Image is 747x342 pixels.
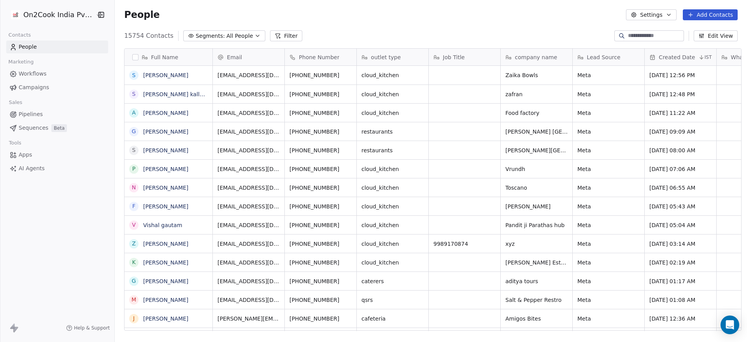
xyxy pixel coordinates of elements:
span: IST [705,54,712,60]
span: restaurants [361,146,424,154]
span: cafeteria [361,315,424,323]
span: Zaika Bowls [505,71,568,79]
span: qsrs [361,296,424,304]
span: Toscano [505,184,568,192]
span: [PERSON_NAME][EMAIL_ADDRESS][DOMAIN_NAME] [217,315,280,323]
a: [PERSON_NAME] [143,129,188,135]
span: cloud_kitchen [361,90,424,98]
a: Pipelines [6,108,108,121]
span: Food factory [505,109,568,117]
span: Meta [577,315,640,323]
span: [PHONE_NUMBER] [289,109,352,117]
span: cloud_kitchen [361,71,424,79]
a: People [6,41,108,53]
div: Full Name [124,49,212,65]
div: Email [213,49,284,65]
div: V [132,221,136,229]
span: [EMAIL_ADDRESS][DOMAIN_NAME] [217,165,280,173]
span: Pipelines [19,110,43,118]
span: Phone Number [299,53,339,61]
span: On2Cook India Pvt. Ltd. [23,10,94,20]
img: on2cook%20logo-04%20copy.jpg [11,10,20,19]
span: Segments: [196,32,225,40]
span: Meta [577,296,640,304]
span: xyz [505,240,568,248]
span: [DATE] 12:56 PM [649,71,712,79]
span: Vrundh [505,165,568,173]
span: [PHONE_NUMBER] [289,203,352,210]
span: restaurants [361,128,424,136]
span: [PHONE_NUMBER] [289,146,352,154]
span: Sequences [19,124,48,132]
div: Z [132,240,136,248]
a: [PERSON_NAME] [143,297,188,303]
span: Contacts [5,29,34,41]
span: Apps [19,151,32,159]
span: cloud_kitchen [361,165,424,173]
span: [DATE] 09:09 AM [649,128,712,136]
span: [EMAIL_ADDRESS][DOMAIN_NAME] [217,277,280,285]
span: [PERSON_NAME][GEOGRAPHIC_DATA] [505,146,568,154]
button: On2Cook India Pvt. Ltd. [9,8,91,21]
span: Meta [577,240,640,248]
span: [EMAIL_ADDRESS][DOMAIN_NAME] [217,128,280,136]
span: 9989170874 [433,240,496,248]
span: [PHONE_NUMBER] [289,128,352,136]
a: Vishal gautam [143,222,182,228]
div: Open Intercom Messenger [721,316,739,334]
span: Meta [577,71,640,79]
span: Lead Source [587,53,620,61]
a: [PERSON_NAME] [143,259,188,266]
div: Job Title [429,49,500,65]
span: [PHONE_NUMBER] [289,71,352,79]
span: [PERSON_NAME] Estates & Developers [505,259,568,266]
span: [EMAIL_ADDRESS][DOMAIN_NAME] [217,296,280,304]
a: [PERSON_NAME] [143,166,188,172]
a: [PERSON_NAME] [143,185,188,191]
span: Meta [577,90,640,98]
div: S [132,146,136,154]
span: People [19,43,37,51]
span: [PHONE_NUMBER] [289,240,352,248]
span: [DATE] 12:48 PM [649,90,712,98]
span: Meta [577,165,640,173]
button: Add Contacts [683,9,738,20]
span: [EMAIL_ADDRESS][DOMAIN_NAME] [217,109,280,117]
span: caterers [361,277,424,285]
span: [EMAIL_ADDRESS][DOMAIN_NAME] [217,203,280,210]
button: Settings [626,9,676,20]
span: [PHONE_NUMBER] [289,277,352,285]
span: [PHONE_NUMBER] [289,221,352,229]
span: [DATE] 05:43 AM [649,203,712,210]
span: [DATE] 02:19 AM [649,259,712,266]
span: outlet type [371,53,401,61]
span: [DATE] 11:22 AM [649,109,712,117]
a: [PERSON_NAME] [143,72,188,78]
span: [EMAIL_ADDRESS][DOMAIN_NAME] [217,240,280,248]
div: M [132,296,136,304]
span: Beta [51,124,67,132]
span: 15754 Contacts [124,31,174,41]
span: [DATE] 01:08 AM [649,296,712,304]
span: [PERSON_NAME] [505,203,568,210]
div: N [132,183,136,192]
span: cloud_kitchen [361,109,424,117]
span: [DATE] 07:06 AM [649,165,712,173]
span: Meta [577,203,640,210]
span: [EMAIL_ADDRESS][DOMAIN_NAME] [217,71,280,79]
a: [PERSON_NAME] [143,316,188,322]
div: company name [501,49,572,65]
span: Meta [577,184,640,192]
span: [PHONE_NUMBER] [289,165,352,173]
div: grid [124,66,213,331]
span: Amigos Bites [505,315,568,323]
span: cloud_kitchen [361,240,424,248]
span: zafran [505,90,568,98]
span: cloud_kitchen [361,203,424,210]
div: J [133,314,135,323]
span: [DATE] 12:36 AM [649,315,712,323]
button: Filter [270,30,302,41]
div: Phone Number [285,49,356,65]
div: S [132,71,136,79]
div: g [132,277,136,285]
